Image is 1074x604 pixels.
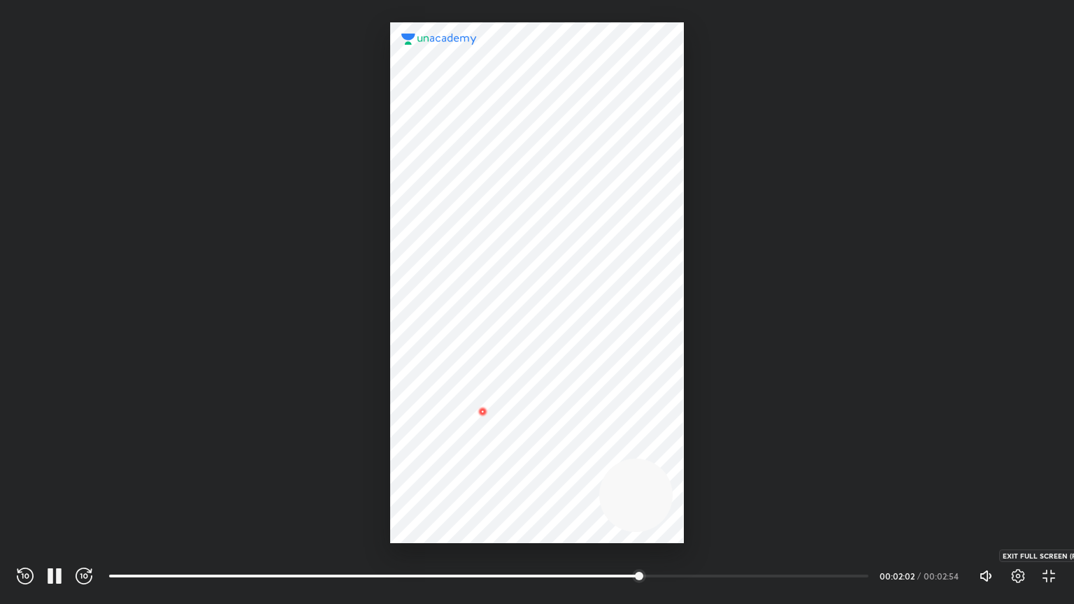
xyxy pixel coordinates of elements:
div: 00:02:54 [924,572,962,580]
div: 00:02:02 [880,572,915,580]
img: logo.2a7e12a2.svg [401,34,477,45]
img: wMgqJGBwKWe8AAAAABJRU5ErkJggg== [475,403,492,420]
div: / [917,572,921,580]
